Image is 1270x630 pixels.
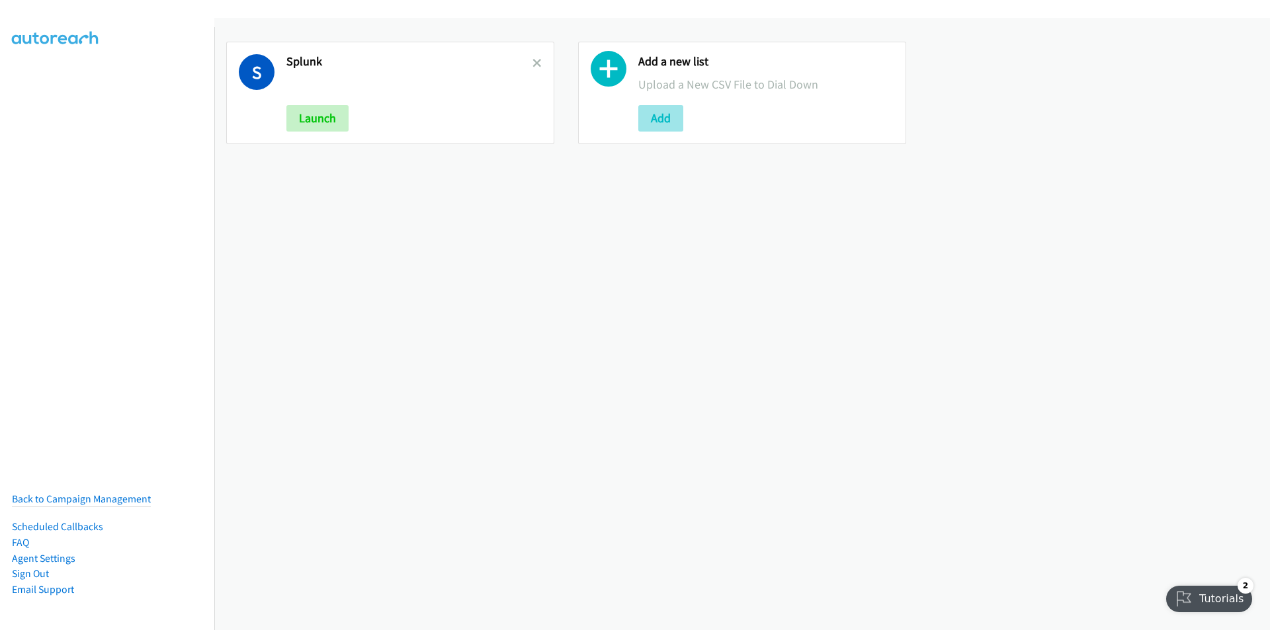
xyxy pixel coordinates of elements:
h1: S [239,54,275,90]
a: Back to Campaign Management [12,492,151,505]
h2: Add a new list [638,54,894,69]
a: Email Support [12,583,74,596]
a: Agent Settings [12,552,75,565]
a: Sign Out [12,567,49,580]
a: Scheduled Callbacks [12,520,103,533]
h2: Splunk [286,54,532,69]
button: Launch [286,105,349,132]
iframe: Checklist [1158,572,1260,620]
a: FAQ [12,536,29,549]
button: Add [638,105,683,132]
p: Upload a New CSV File to Dial Down [638,75,894,93]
